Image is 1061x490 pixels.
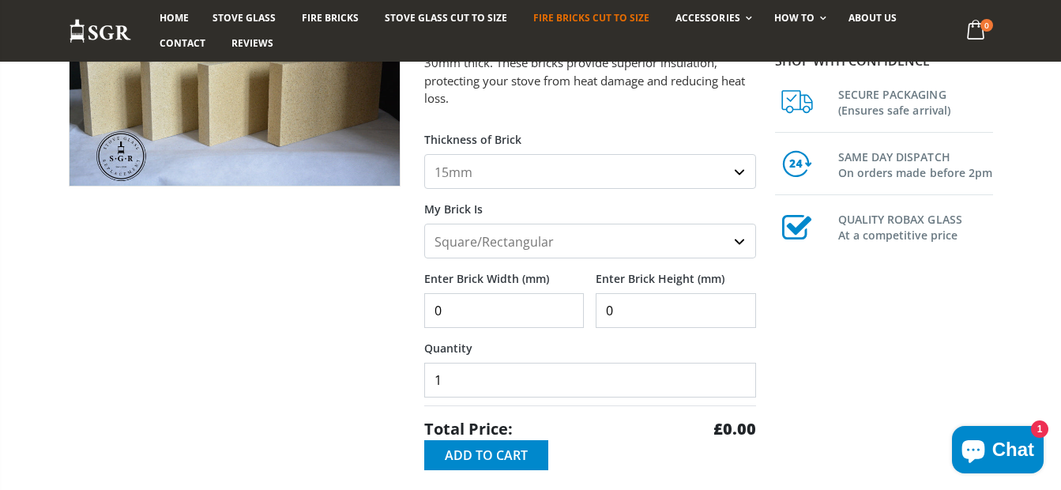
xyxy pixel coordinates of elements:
label: Enter Brick Height (mm) [596,258,756,287]
a: Accessories [664,6,759,31]
span: Total Price: [424,418,513,440]
span: Stove Glass Cut To Size [385,11,507,24]
a: About us [837,6,909,31]
strong: £0.00 [713,418,756,440]
span: Add to Cart [445,447,528,464]
a: Fire Bricks Cut To Size [521,6,661,31]
h3: SECURE PACKAGING (Ensures safe arrival) [838,84,993,119]
span: 0 [980,19,993,32]
span: Stove Glass [213,11,276,24]
a: How To [762,6,834,31]
h3: SAME DAY DISPATCH On orders made before 2pm [838,146,993,181]
label: Quantity [424,328,756,356]
span: Accessories [675,11,739,24]
a: Contact [148,31,217,56]
span: Reviews [231,36,273,50]
span: About us [848,11,897,24]
a: Stove Glass Cut To Size [373,6,519,31]
img: Stove Glass Replacement [69,18,132,44]
inbox-online-store-chat: Shopify online store chat [947,426,1048,477]
a: 0 [960,16,992,47]
button: Add to Cart [424,440,548,470]
span: Contact [160,36,205,50]
a: Reviews [220,31,285,56]
span: Fire Bricks [302,11,359,24]
a: Stove Glass [201,6,288,31]
label: Enter Brick Width (mm) [424,258,585,287]
label: My Brick Is [424,189,756,217]
span: How To [774,11,815,24]
span: Home [160,11,189,24]
p: Increase the efficiency and lifespan of your stove with our stove bricks. Cut to size in four thi... [424,18,756,107]
span: Fire Bricks Cut To Size [533,11,649,24]
a: Fire Bricks [290,6,371,31]
h3: QUALITY ROBAX GLASS At a competitive price [838,209,993,243]
label: Thickness of Brick [424,119,756,148]
a: Home [148,6,201,31]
